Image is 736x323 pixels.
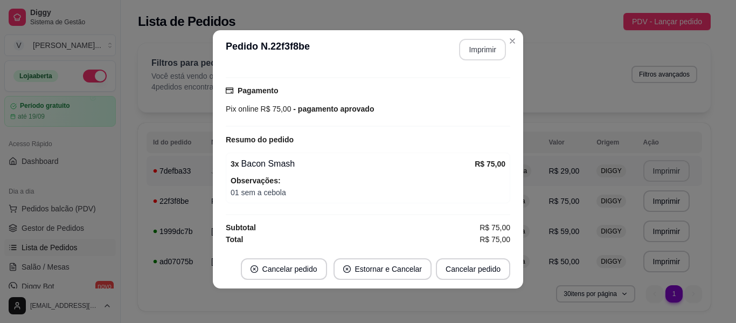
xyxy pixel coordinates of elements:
[241,258,327,280] button: close-circleCancelar pedido
[475,160,505,168] strong: R$ 75,00
[504,32,521,50] button: Close
[334,258,432,280] button: close-circleEstornar e Cancelar
[459,39,506,60] button: Imprimir
[480,222,510,233] span: R$ 75,00
[436,258,510,280] button: Cancelar pedido
[226,87,233,94] span: credit-card
[226,235,243,244] strong: Total
[226,105,259,113] span: Pix online
[231,176,281,185] strong: Observações:
[251,265,258,273] span: close-circle
[226,135,294,144] strong: Resumo do pedido
[226,39,310,60] h3: Pedido N. 22f3f8be
[259,105,291,113] span: R$ 75,00
[226,223,256,232] strong: Subtotal
[231,157,475,170] div: Bacon Smash
[231,160,239,168] strong: 3 x
[343,265,351,273] span: close-circle
[480,233,510,245] span: R$ 75,00
[238,86,278,95] strong: Pagamento
[231,187,505,198] span: 01 sem a cebola
[291,105,374,113] span: - pagamento aprovado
